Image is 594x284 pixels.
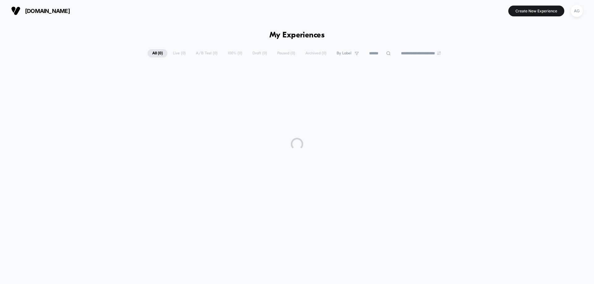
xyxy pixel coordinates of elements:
button: AG [569,5,585,17]
button: Create New Experience [508,6,564,16]
h1: My Experiences [269,31,325,40]
img: Visually logo [11,6,20,15]
img: end [437,51,441,55]
span: [DOMAIN_NAME] [25,8,70,14]
button: [DOMAIN_NAME] [9,6,72,16]
div: AG [571,5,583,17]
span: By Label [337,51,351,56]
span: All ( 0 ) [148,49,167,57]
